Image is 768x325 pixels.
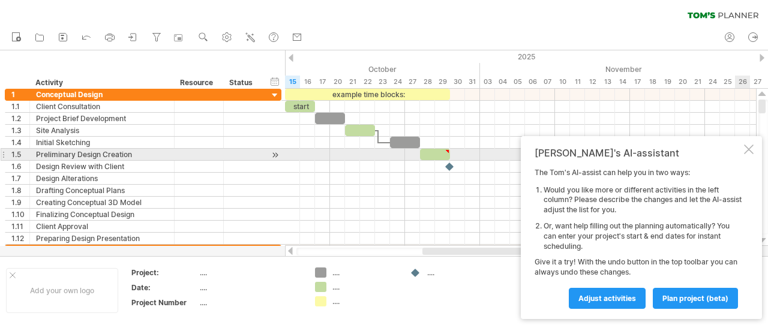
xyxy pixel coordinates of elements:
[36,185,168,196] div: Drafting Conceptual Plans
[11,221,29,232] div: 1.11
[11,245,29,256] div: 2
[555,76,570,88] div: Monday, 10 November 2025
[36,101,168,112] div: Client Consultation
[315,113,345,124] div: ​
[645,76,660,88] div: Tuesday, 18 November 2025
[36,113,168,124] div: Project Brief Development
[200,297,301,308] div: ....
[11,161,29,172] div: 1.6
[660,76,675,88] div: Wednesday, 19 November 2025
[36,125,168,136] div: Site Analysis
[11,209,29,220] div: 1.10
[285,101,315,112] div: start
[525,76,540,88] div: Thursday, 6 November 2025
[131,267,197,278] div: Project:
[285,89,450,100] div: example time blocks:
[435,76,450,88] div: Wednesday, 29 October 2025
[131,282,197,293] div: Date:
[735,76,750,88] div: Wednesday, 26 November 2025
[11,149,29,160] div: 1.5
[11,137,29,148] div: 1.4
[229,77,256,89] div: Status
[375,76,390,88] div: Thursday, 23 October 2025
[630,76,645,88] div: Monday, 17 November 2025
[36,245,168,256] div: Feasibility Study
[35,77,167,89] div: Activity
[11,101,29,112] div: 1.1
[405,76,420,88] div: Monday, 27 October 2025
[544,221,742,251] li: Or, want help filling out the planning automatically? You can enter your project's start & end da...
[390,76,405,88] div: Friday, 24 October 2025
[495,76,510,88] div: Tuesday, 4 November 2025
[330,76,345,88] div: Monday, 20 October 2025
[11,197,29,208] div: 1.9
[600,76,615,88] div: Thursday, 13 November 2025
[578,294,636,303] span: Adjust activities
[36,149,168,160] div: Preliminary Design Creation
[11,125,29,136] div: 1.3
[11,173,29,184] div: 1.7
[36,173,168,184] div: Design Alterations
[11,89,29,100] div: 1
[345,125,375,136] div: ​
[390,137,420,148] div: ​
[36,197,168,208] div: Creating Conceptual 3D Model
[653,288,738,309] a: plan project (beta)
[420,76,435,88] div: Tuesday, 28 October 2025
[720,76,735,88] div: Tuesday, 25 November 2025
[544,185,742,215] li: Would you like more or different activities in the left column? Please describe the changes and l...
[450,76,465,88] div: Thursday, 30 October 2025
[540,76,555,88] div: Friday, 7 November 2025
[615,76,630,88] div: Friday, 14 November 2025
[11,233,29,244] div: 1.12
[36,221,168,232] div: Client Approval
[345,76,360,88] div: Tuesday, 21 October 2025
[332,282,398,292] div: ....
[200,282,301,293] div: ....
[480,76,495,88] div: Monday, 3 November 2025
[36,233,168,244] div: Preparing Design Presentation
[360,76,375,88] div: Wednesday, 22 October 2025
[675,76,690,88] div: Thursday, 20 November 2025
[131,297,197,308] div: Project Number
[510,76,525,88] div: Wednesday, 5 November 2025
[36,161,168,172] div: Design Review with Client
[690,76,705,88] div: Friday, 21 November 2025
[750,76,765,88] div: Thursday, 27 November 2025
[662,294,728,303] span: plan project (beta)
[11,113,29,124] div: 1.2
[200,267,301,278] div: ....
[332,267,398,278] div: ....
[11,185,29,196] div: 1.8
[36,209,168,220] div: Finalizing Conceptual Design
[585,76,600,88] div: Wednesday, 12 November 2025
[300,76,315,88] div: Thursday, 16 October 2025
[36,137,168,148] div: Initial Sketching
[285,76,300,88] div: Wednesday, 15 October 2025
[465,76,480,88] div: Friday, 31 October 2025
[705,76,720,88] div: Monday, 24 November 2025
[6,268,118,313] div: Add your own logo
[180,77,217,89] div: Resource
[135,63,480,76] div: October 2025
[535,147,742,159] div: [PERSON_NAME]'s AI-assistant
[535,168,742,308] div: The Tom's AI-assist can help you in two ways: Give it a try! With the undo button in the top tool...
[427,267,493,278] div: ....
[332,296,398,306] div: ....
[36,89,168,100] div: Conceptual Design
[269,149,281,161] div: scroll to activity
[315,76,330,88] div: Friday, 17 October 2025
[569,288,646,309] a: Adjust activities
[420,149,450,160] div: ​
[570,76,585,88] div: Tuesday, 11 November 2025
